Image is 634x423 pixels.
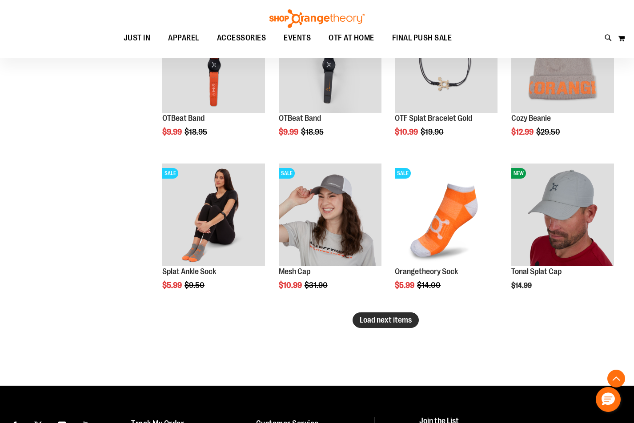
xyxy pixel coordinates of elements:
[185,281,206,290] span: $9.50
[511,128,535,136] span: $12.99
[162,128,183,136] span: $9.99
[284,28,311,48] span: EVENTS
[274,6,386,159] div: product
[353,312,419,328] button: Load next items
[279,267,310,276] a: Mesh Cap
[360,315,412,324] span: Load next items
[395,168,411,179] span: SALE
[536,128,562,136] span: $29.50
[162,114,205,123] a: OTBeat Band
[507,6,618,159] div: product
[390,6,502,159] div: product
[390,159,502,312] div: product
[320,28,383,48] a: OTF AT HOME
[162,10,265,113] img: OTBeat Band
[124,28,151,48] span: JUST IN
[511,282,533,290] span: $14.99
[511,168,526,179] span: NEW
[162,164,265,266] img: Product image for Splat Ankle Sock
[395,10,498,113] img: Product image for Splat Bracelet Gold
[115,28,160,48] a: JUST IN
[279,128,300,136] span: $9.99
[159,28,208,48] a: APPAREL
[511,114,551,123] a: Cozy Beanie
[417,281,442,290] span: $14.00
[511,10,614,114] a: Main view of OTF Cozy Scarf GreySALE
[329,28,374,48] span: OTF AT HOME
[162,10,265,114] a: OTBeat BandSALE
[395,128,419,136] span: $10.99
[511,267,562,276] a: Tonal Splat Cap
[383,28,461,48] a: FINAL PUSH SALE
[279,281,303,290] span: $10.99
[511,164,614,266] img: Product image for Grey Tonal Splat Cap
[208,28,275,48] a: ACCESSORIES
[607,370,625,387] button: Back To Top
[395,281,416,290] span: $5.99
[275,28,320,48] a: EVENTS
[162,164,265,267] a: Product image for Splat Ankle SockSALE
[395,164,498,267] a: Product image for Orangetheory SockSALE
[392,28,452,48] span: FINAL PUSH SALE
[395,114,472,123] a: OTF Splat Bracelet Gold
[158,159,269,312] div: product
[158,6,269,159] div: product
[395,10,498,114] a: Product image for Splat Bracelet GoldSALE
[185,128,209,136] span: $18.95
[274,159,386,312] div: product
[421,128,445,136] span: $19.90
[162,281,183,290] span: $5.99
[279,10,381,114] a: OTBeat BandSALE
[168,28,199,48] span: APPAREL
[301,128,325,136] span: $18.95
[507,159,618,312] div: product
[279,168,295,179] span: SALE
[279,164,381,267] a: Product image for Orangetheory Mesh CapSALE
[279,114,321,123] a: OTBeat Band
[162,267,216,276] a: Splat Ankle Sock
[279,164,381,266] img: Product image for Orangetheory Mesh Cap
[395,267,458,276] a: Orangetheory Sock
[217,28,266,48] span: ACCESSORIES
[596,387,621,412] button: Hello, have a question? Let’s chat.
[268,9,366,28] img: Shop Orangetheory
[162,168,178,179] span: SALE
[511,164,614,267] a: Product image for Grey Tonal Splat CapNEW
[395,164,498,266] img: Product image for Orangetheory Sock
[511,10,614,113] img: Main view of OTF Cozy Scarf Grey
[279,10,381,113] img: OTBeat Band
[305,281,329,290] span: $31.90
